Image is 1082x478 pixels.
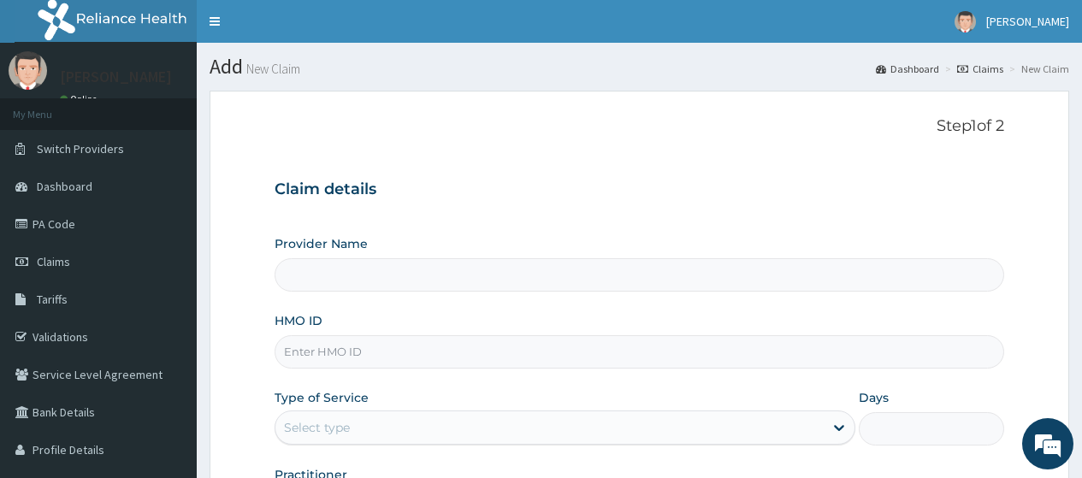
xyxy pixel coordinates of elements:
label: Type of Service [275,389,369,406]
p: Step 1 of 2 [275,117,1004,136]
a: Claims [957,62,1003,76]
input: Enter HMO ID [275,335,1004,369]
label: HMO ID [275,312,322,329]
span: Switch Providers [37,141,124,156]
div: Select type [284,419,350,436]
span: Dashboard [37,179,92,194]
h3: Claim details [275,180,1004,199]
li: New Claim [1005,62,1069,76]
label: Days [859,389,889,406]
h1: Add [210,56,1069,78]
a: Dashboard [876,62,939,76]
label: Provider Name [275,235,368,252]
span: Tariffs [37,292,68,307]
img: User Image [955,11,976,32]
img: User Image [9,51,47,90]
small: New Claim [243,62,300,75]
p: [PERSON_NAME] [60,69,172,85]
span: [PERSON_NAME] [986,14,1069,29]
span: Claims [37,254,70,269]
a: Online [60,93,101,105]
